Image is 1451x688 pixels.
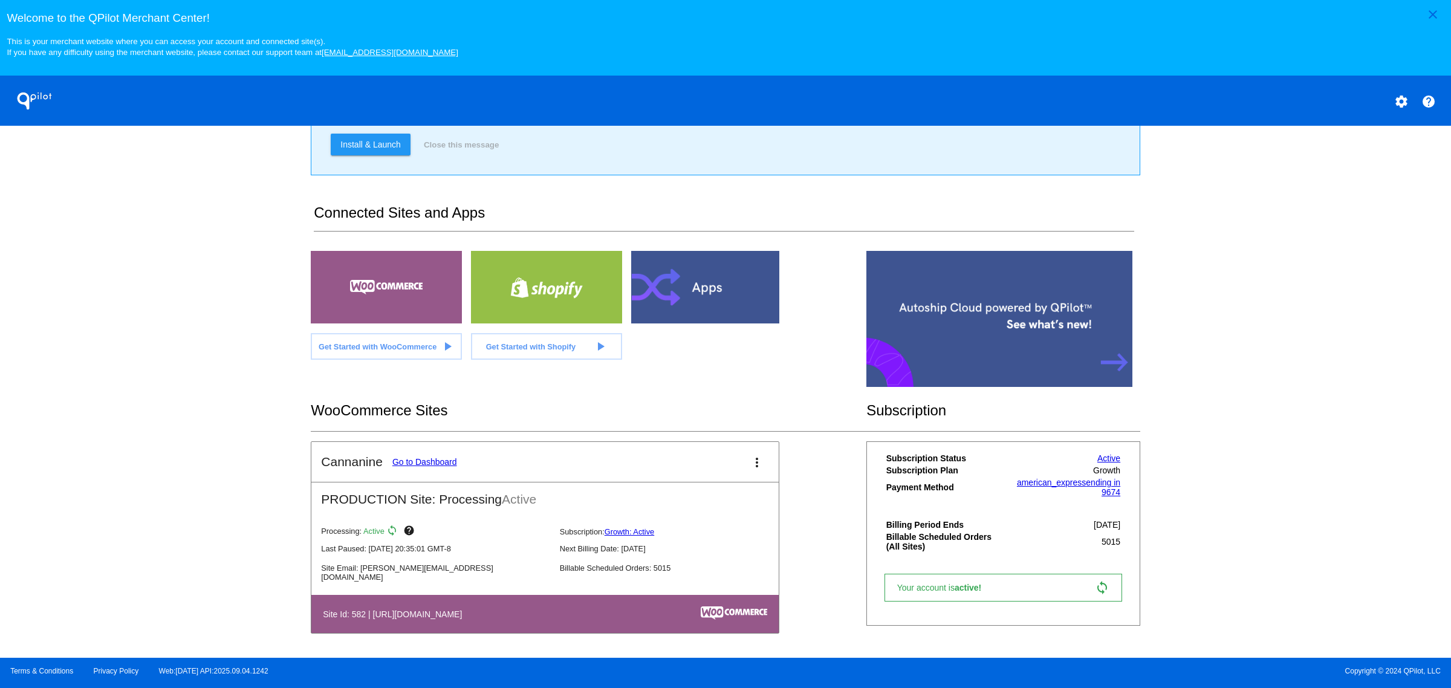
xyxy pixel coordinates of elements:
[897,583,994,592] span: Your account is
[159,667,268,675] a: Web:[DATE] API:2025.09.04.1242
[321,563,550,582] p: Site Email: [PERSON_NAME][EMAIL_ADDRESS][DOMAIN_NAME]
[403,525,418,539] mat-icon: help
[314,204,1134,232] h2: Connected Sites and Apps
[1094,520,1120,530] span: [DATE]
[1017,478,1086,487] span: american_express
[440,339,455,354] mat-icon: play_arrow
[321,525,550,539] p: Processing:
[701,606,767,620] img: c53aa0e5-ae75-48aa-9bee-956650975ee5
[1426,7,1440,22] mat-icon: close
[886,531,1004,552] th: Billable Scheduled Orders (All Sites)
[1102,537,1120,547] span: 5015
[323,609,468,619] h4: Site Id: 582 | [URL][DOMAIN_NAME]
[886,453,1004,464] th: Subscription Status
[486,342,576,351] span: Get Started with Shopify
[94,667,139,675] a: Privacy Policy
[420,134,502,155] button: Close this message
[736,667,1441,675] span: Copyright © 2024 QPilot, LLC
[885,574,1122,602] a: Your account isactive! sync
[1394,94,1409,109] mat-icon: settings
[1017,478,1120,497] a: american_expressending in 9674
[7,11,1444,25] h3: Welcome to the QPilot Merchant Center!
[1093,466,1120,475] span: Growth
[955,583,987,592] span: active!
[363,527,385,536] span: Active
[593,339,608,354] mat-icon: play_arrow
[331,134,411,155] a: Install & Launch
[886,477,1004,498] th: Payment Method
[10,89,59,113] h1: QPilot
[392,457,457,467] a: Go to Dashboard
[605,527,655,536] a: Growth: Active
[1095,580,1109,595] mat-icon: sync
[321,544,550,553] p: Last Paused: [DATE] 20:35:01 GMT-8
[1421,94,1436,109] mat-icon: help
[750,455,764,470] mat-icon: more_vert
[502,492,536,506] span: Active
[886,519,1004,530] th: Billing Period Ends
[866,402,1140,419] h2: Subscription
[322,48,458,57] a: [EMAIL_ADDRESS][DOMAIN_NAME]
[886,465,1004,476] th: Subscription Plan
[560,527,788,536] p: Subscription:
[560,563,788,573] p: Billable Scheduled Orders: 5015
[340,140,401,149] span: Install & Launch
[386,525,401,539] mat-icon: sync
[560,544,788,553] p: Next Billing Date: [DATE]
[311,402,866,419] h2: WooCommerce Sites
[1097,453,1120,463] a: Active
[311,333,462,360] a: Get Started with WooCommerce
[471,333,622,360] a: Get Started with Shopify
[10,667,73,675] a: Terms & Conditions
[321,455,383,469] h2: Cannanine
[7,37,458,57] small: This is your merchant website where you can access your account and connected site(s). If you hav...
[319,342,437,351] span: Get Started with WooCommerce
[311,482,779,507] h2: PRODUCTION Site: Processing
